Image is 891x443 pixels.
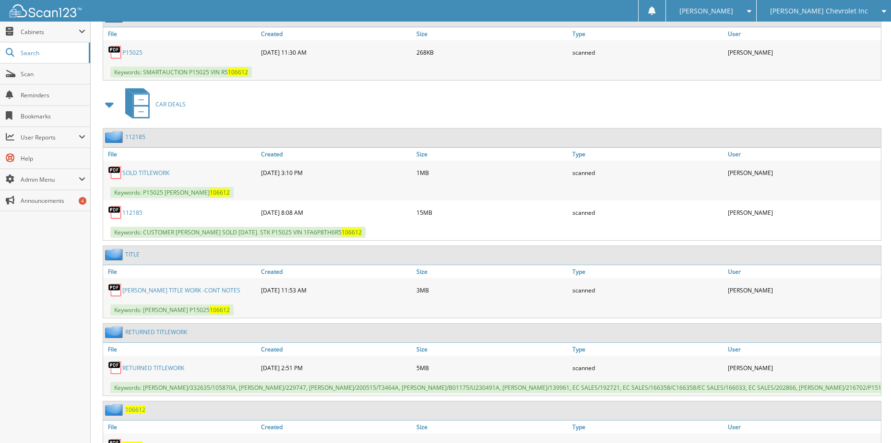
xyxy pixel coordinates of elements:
a: File [103,343,259,356]
img: folder2.png [105,248,125,260]
span: Admin Menu [21,175,79,184]
div: 268KB [414,43,570,62]
a: User [725,265,881,278]
span: 106612 [210,306,230,314]
span: Scan [21,70,85,78]
div: 15MB [414,203,570,222]
a: Created [259,265,414,278]
a: Size [414,420,570,433]
div: scanned [570,43,725,62]
div: scanned [570,280,725,300]
img: PDF.png [108,205,122,220]
span: Cabinets [21,28,79,36]
span: Keywords: CUSTOMER [PERSON_NAME] SOLD [DATE]. STK P15025 VIN 1FA6P8TH6R5 [110,227,366,238]
div: 5MB [414,358,570,377]
a: Size [414,343,570,356]
a: Type [570,27,725,40]
a: RETURNED TITLEWORK [122,364,184,372]
div: 4 [79,197,86,205]
a: Type [570,148,725,161]
a: Size [414,148,570,161]
a: CAR DEALS [119,85,186,123]
span: [PERSON_NAME] [679,8,733,14]
a: Type [570,265,725,278]
div: scanned [570,163,725,182]
img: PDF.png [108,165,122,180]
div: [PERSON_NAME] [725,163,881,182]
img: scan123-logo-white.svg [10,4,82,17]
span: Bookmarks [21,112,85,120]
a: SOLD TITLEWORK [122,169,169,177]
div: [DATE] 11:53 AM [259,280,414,300]
span: Keywords: [PERSON_NAME] P15025 [110,304,234,315]
a: [PERSON_NAME] TITLE WORK -CONT NOTES [122,286,240,294]
div: [DATE] 2:51 PM [259,358,414,377]
a: Created [259,148,414,161]
div: 1MB [414,163,570,182]
a: Size [414,265,570,278]
span: Search [21,49,84,57]
a: User [725,420,881,433]
span: Help [21,154,85,163]
a: File [103,148,259,161]
a: Type [570,343,725,356]
a: 112185 [125,133,145,141]
div: [PERSON_NAME] [725,280,881,300]
img: folder2.png [105,131,125,143]
a: 112185 [122,209,143,217]
span: 106612 [210,188,230,197]
div: [DATE] 8:08 AM [259,203,414,222]
span: 106612 [228,68,248,76]
a: File [103,265,259,278]
div: scanned [570,203,725,222]
a: P15025 [122,48,143,57]
div: [PERSON_NAME] [725,203,881,222]
a: Size [414,27,570,40]
div: scanned [570,358,725,377]
img: PDF.png [108,283,122,297]
a: File [103,420,259,433]
div: [PERSON_NAME] [725,43,881,62]
a: Created [259,420,414,433]
span: 106612 [342,228,362,236]
img: PDF.png [108,361,122,375]
a: TITLE [125,250,140,258]
div: [DATE] 11:30 AM [259,43,414,62]
div: [DATE] 3:10 PM [259,163,414,182]
iframe: Chat Widget [843,397,891,443]
span: Reminders [21,91,85,99]
a: File [103,27,259,40]
span: CAR DEALS [155,100,186,108]
span: [PERSON_NAME] Chevrolet Inc [770,8,868,14]
a: 106612 [125,406,145,414]
img: folder2.png [105,404,125,416]
span: Keywords: SMARTAUCTION P15025 VIN R5 [110,67,252,78]
span: Keywords: P15025 [PERSON_NAME] [110,187,234,198]
a: User [725,148,881,161]
img: PDF.png [108,45,122,59]
span: User Reports [21,133,79,141]
a: Created [259,343,414,356]
a: RETURNED TITLEWORK [125,328,187,336]
a: Type [570,420,725,433]
div: [PERSON_NAME] [725,358,881,377]
img: folder2.png [105,326,125,338]
a: User [725,27,881,40]
span: Announcements [21,197,85,205]
div: 3MB [414,280,570,300]
a: Created [259,27,414,40]
a: User [725,343,881,356]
